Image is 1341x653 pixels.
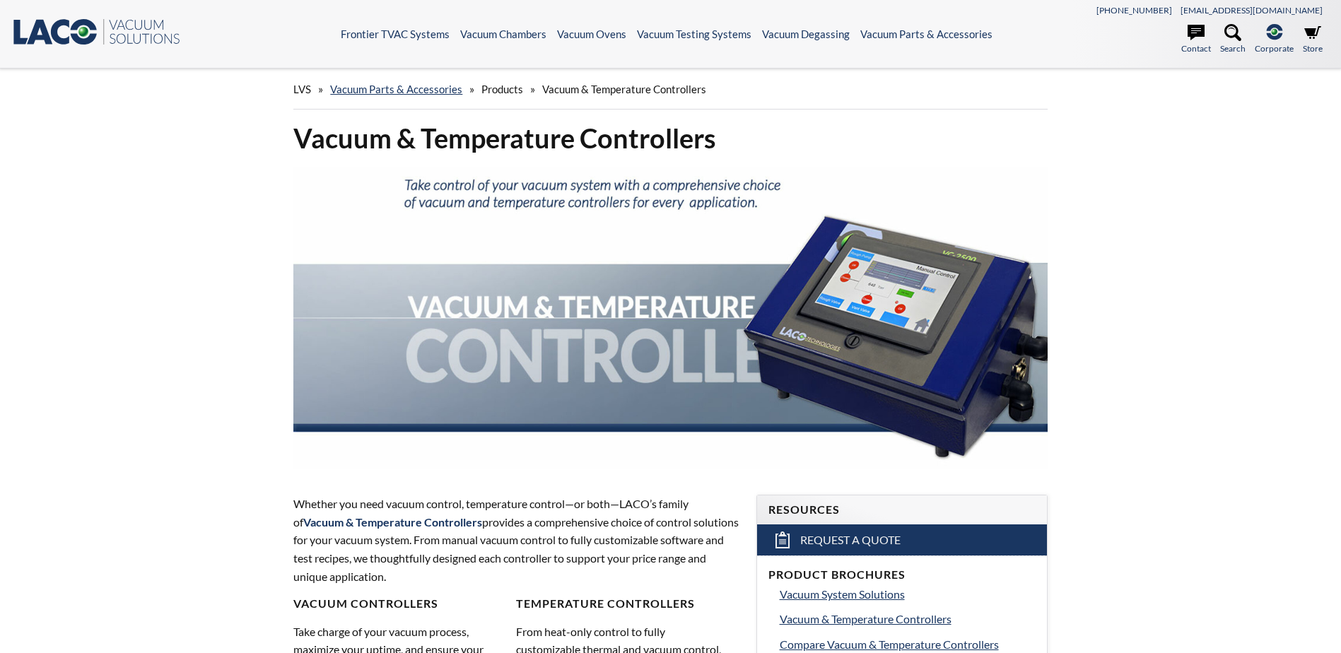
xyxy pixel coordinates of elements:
strong: Vacuum & Temperature Controllers [303,515,482,529]
a: Contact [1181,24,1211,55]
span: LVS [293,83,311,95]
a: Vacuum Chambers [460,28,546,40]
span: Vacuum System Solutions [780,587,905,601]
a: Vacuum & Temperature Controllers [780,610,1036,628]
span: Vacuum & Temperature Controllers [542,83,706,95]
div: » » » [293,69,1047,110]
a: Vacuum Degassing [762,28,850,40]
h4: Resources [768,502,1036,517]
a: [PHONE_NUMBER] [1096,5,1172,16]
span: Products [481,83,523,95]
a: Frontier TVAC Systems [341,28,450,40]
h1: Vacuum & Temperature Controllers [293,121,1047,155]
a: Request a Quote [757,524,1047,555]
img: Header showing Vacuum & Temp Controller [293,167,1047,469]
span: Compare Vacuum & Temperature Controllers [780,637,999,651]
span: Vacuum & Temperature Controllers [780,612,951,625]
a: Vacuum Testing Systems [637,28,751,40]
h4: Product Brochures [768,567,1036,582]
span: Request a Quote [800,533,901,548]
h4: Temperature Controllers [516,596,730,611]
a: Search [1220,24,1246,55]
a: Store [1303,24,1323,55]
a: Vacuum Parts & Accessories [330,83,462,95]
h4: Vacuum Controllers [293,596,508,611]
a: Vacuum System Solutions [780,585,1036,604]
a: Vacuum Parts & Accessories [860,28,992,40]
a: Vacuum Ovens [557,28,626,40]
p: Whether you need vacuum control, temperature control—or both—LACO’s family of provides a comprehe... [293,495,739,585]
span: Corporate [1255,42,1294,55]
a: [EMAIL_ADDRESS][DOMAIN_NAME] [1181,5,1323,16]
